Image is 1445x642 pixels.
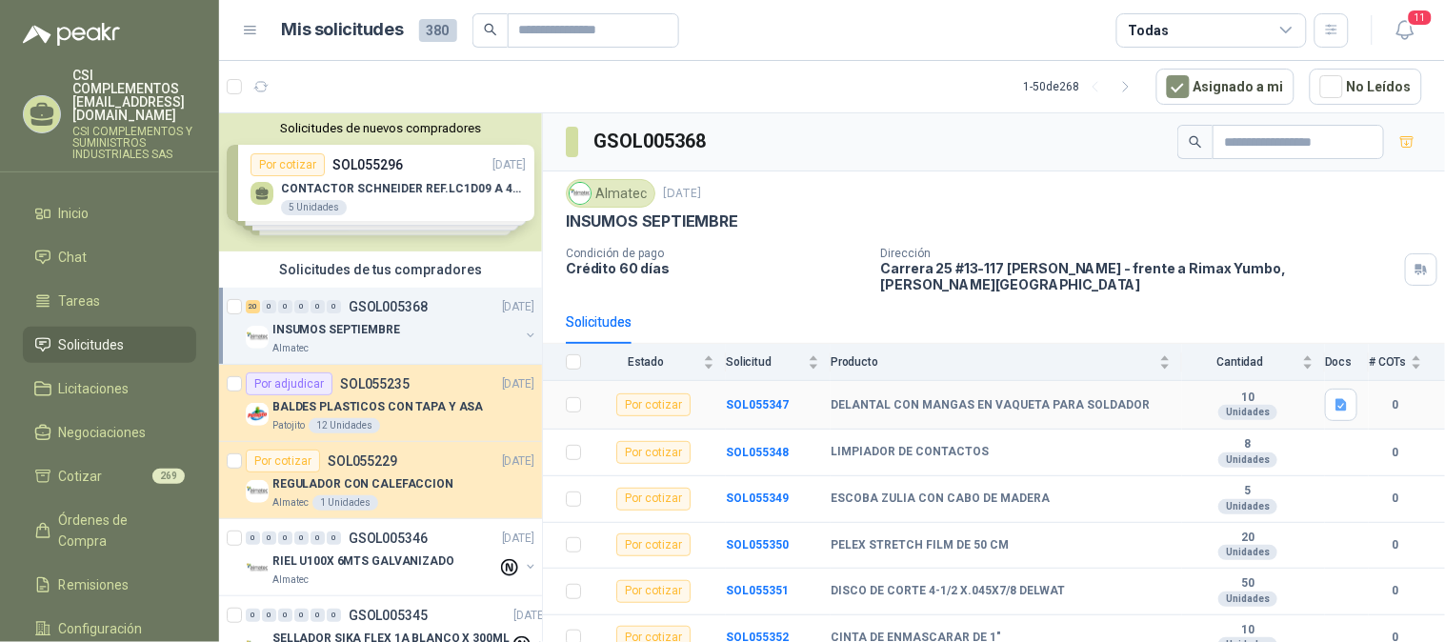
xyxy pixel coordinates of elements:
a: SOL055348 [726,446,789,459]
a: Licitaciones [23,371,196,407]
div: Solicitudes de tus compradores [219,251,542,288]
a: SOL055350 [726,538,789,552]
span: Chat [59,247,88,268]
a: Remisiones [23,567,196,603]
div: Por adjudicar [246,372,332,395]
div: 0 [327,300,341,313]
div: 0 [262,300,276,313]
span: search [1189,135,1202,149]
a: 0 0 0 0 0 0 GSOL005346[DATE] Company LogoRIEL U100X 6MTS GALVANIZADOAlmatec [246,527,538,588]
th: Cantidad [1182,344,1325,381]
div: 0 [327,609,341,622]
div: Unidades [1218,452,1277,468]
div: Por cotizar [246,450,320,472]
img: Company Logo [246,480,269,503]
p: GSOL005345 [349,609,428,622]
p: [DATE] [502,452,534,471]
span: 11 [1407,9,1434,27]
b: 0 [1369,490,1422,508]
div: 0 [327,532,341,545]
b: 0 [1369,444,1422,462]
a: Negociaciones [23,414,196,451]
p: BALDES PLASTICOS CON TAPA Y ASA [272,398,483,416]
span: Cantidad [1182,355,1298,369]
div: 0 [262,609,276,622]
span: Remisiones [59,574,130,595]
a: Por cotizarSOL055229[DATE] Company LogoREGULADOR CON CALEFACCIONAlmatec1 Unidades [219,442,542,519]
a: Solicitudes [23,327,196,363]
a: Por adjudicarSOL055235[DATE] Company LogoBALDES PLASTICOS CON TAPA Y ASAPatojito12 Unidades [219,365,542,442]
p: SOL055235 [340,377,410,391]
button: Asignado a mi [1156,69,1294,105]
div: 0 [311,300,325,313]
p: [DATE] [502,375,534,393]
span: # COTs [1369,355,1407,369]
div: Unidades [1218,405,1277,420]
h3: GSOL005368 [593,127,709,156]
b: 50 [1182,576,1314,592]
span: Solicitudes [59,334,125,355]
div: Por cotizar [616,488,691,511]
b: 0 [1369,582,1422,600]
p: [DATE] [663,185,701,203]
a: SOL055349 [726,492,789,505]
p: GSOL005368 [349,300,428,313]
div: Por cotizar [616,393,691,416]
div: 12 Unidades [309,418,380,433]
div: 0 [246,609,260,622]
b: DELANTAL CON MANGAS EN VAQUETA PARA SOLDADOR [831,398,1150,413]
p: REGULADOR CON CALEFACCION [272,475,453,493]
th: Estado [592,344,726,381]
button: 11 [1388,13,1422,48]
span: Inicio [59,203,90,224]
p: Patojito [272,418,305,433]
div: 0 [311,532,325,545]
p: [DATE] [514,607,547,625]
span: 269 [152,469,185,484]
span: Configuración [59,618,143,639]
img: Company Logo [246,557,269,580]
span: 380 [419,19,457,42]
p: Almatec [272,572,309,588]
span: Tareas [59,291,101,311]
span: search [484,23,497,36]
div: 1 - 50 de 268 [1024,71,1141,102]
p: Almatec [272,495,309,511]
button: Solicitudes de nuevos compradores [227,121,534,135]
span: Solicitud [726,355,804,369]
span: Estado [592,355,699,369]
p: Dirección [881,247,1397,260]
a: SOL055347 [726,398,789,411]
button: No Leídos [1310,69,1422,105]
p: Carrera 25 #13-117 [PERSON_NAME] - frente a Rimax Yumbo , [PERSON_NAME][GEOGRAPHIC_DATA] [881,260,1397,292]
th: # COTs [1369,344,1445,381]
p: CSI COMPLEMENTOS Y SUMINISTROS INDUSTRIALES SAS [72,126,196,160]
p: GSOL005346 [349,532,428,545]
b: 10 [1182,623,1314,638]
div: Almatec [566,179,655,208]
div: Todas [1129,20,1169,41]
p: Crédito 60 días [566,260,866,276]
a: 20 0 0 0 0 0 GSOL005368[DATE] Company LogoINSUMOS SEPTIEMBREAlmatec [246,295,538,356]
div: 0 [294,609,309,622]
p: INSUMOS SEPTIEMBRE [566,211,738,231]
img: Company Logo [570,183,591,204]
div: 0 [278,532,292,545]
img: Logo peakr [23,23,120,46]
img: Company Logo [246,403,269,426]
div: Unidades [1218,499,1277,514]
p: SOL055229 [328,454,397,468]
div: Unidades [1218,545,1277,560]
p: RIEL U100X 6MTS GALVANIZADO [272,552,454,571]
div: Por cotizar [616,580,691,603]
div: 0 [311,609,325,622]
div: 0 [294,532,309,545]
b: 0 [1369,396,1422,414]
div: 0 [294,300,309,313]
div: 0 [262,532,276,545]
p: CSI COMPLEMENTOS [EMAIL_ADDRESS][DOMAIN_NAME] [72,69,196,122]
span: Cotizar [59,466,103,487]
b: 0 [1369,536,1422,554]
